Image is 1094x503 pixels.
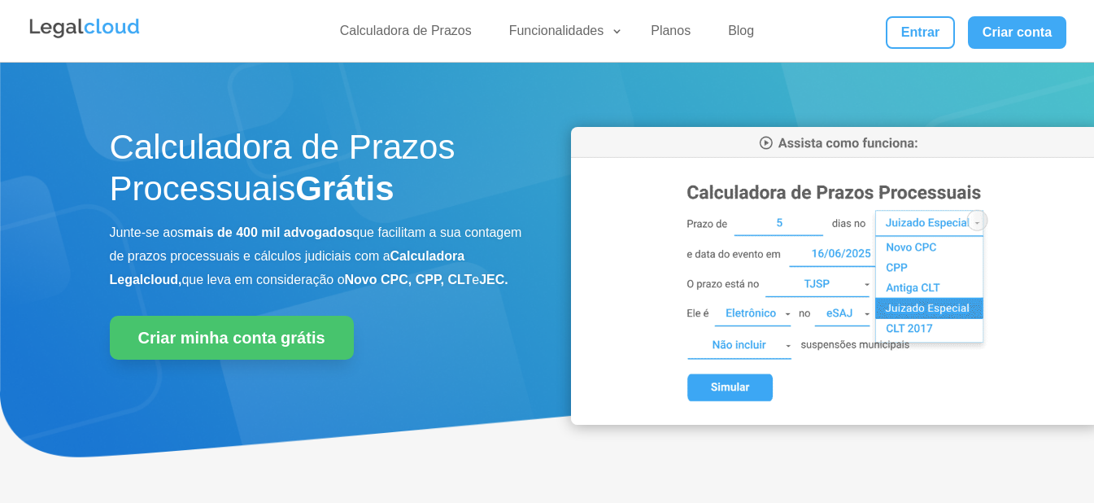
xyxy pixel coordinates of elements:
a: Blog [718,23,764,46]
a: Criar conta [968,16,1067,49]
a: Funcionalidades [499,23,624,46]
b: JEC. [479,273,508,286]
b: Novo CPC, CPP, CLT [345,273,473,286]
a: Planos [641,23,700,46]
a: Calculadora de Prazos [330,23,482,46]
h1: Calculadora de Prazos Processuais [110,127,523,217]
a: Entrar [886,16,954,49]
b: Calculadora Legalcloud, [110,249,465,286]
p: Junte-se aos que facilitam a sua contagem de prazos processuais e cálculos judiciais com a que le... [110,221,523,291]
a: Criar minha conta grátis [110,316,354,360]
b: mais de 400 mil advogados [184,225,352,239]
strong: Grátis [295,169,394,208]
a: Logo da Legalcloud [28,29,142,43]
img: Legalcloud Logo [28,16,142,41]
